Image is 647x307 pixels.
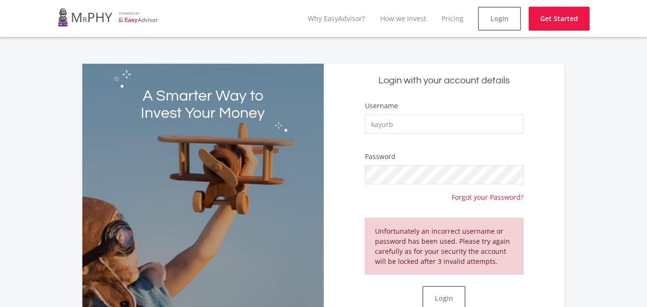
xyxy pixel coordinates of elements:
a: Login [478,7,521,31]
h5: Login with your account details [331,74,558,87]
h2: A Smarter Way to Invest Your Money [130,88,275,122]
label: Username [365,101,398,111]
a: Get Started [529,7,590,31]
a: Pricing [442,14,464,23]
label: Password [365,152,396,161]
a: Why EasyAdvisor? [308,14,365,23]
a: Forgot your Password? [452,184,523,202]
a: How we invest [380,14,426,23]
div: Unfortunately an incorrect username or password has been used. Please try again carefully as for ... [365,218,524,274]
